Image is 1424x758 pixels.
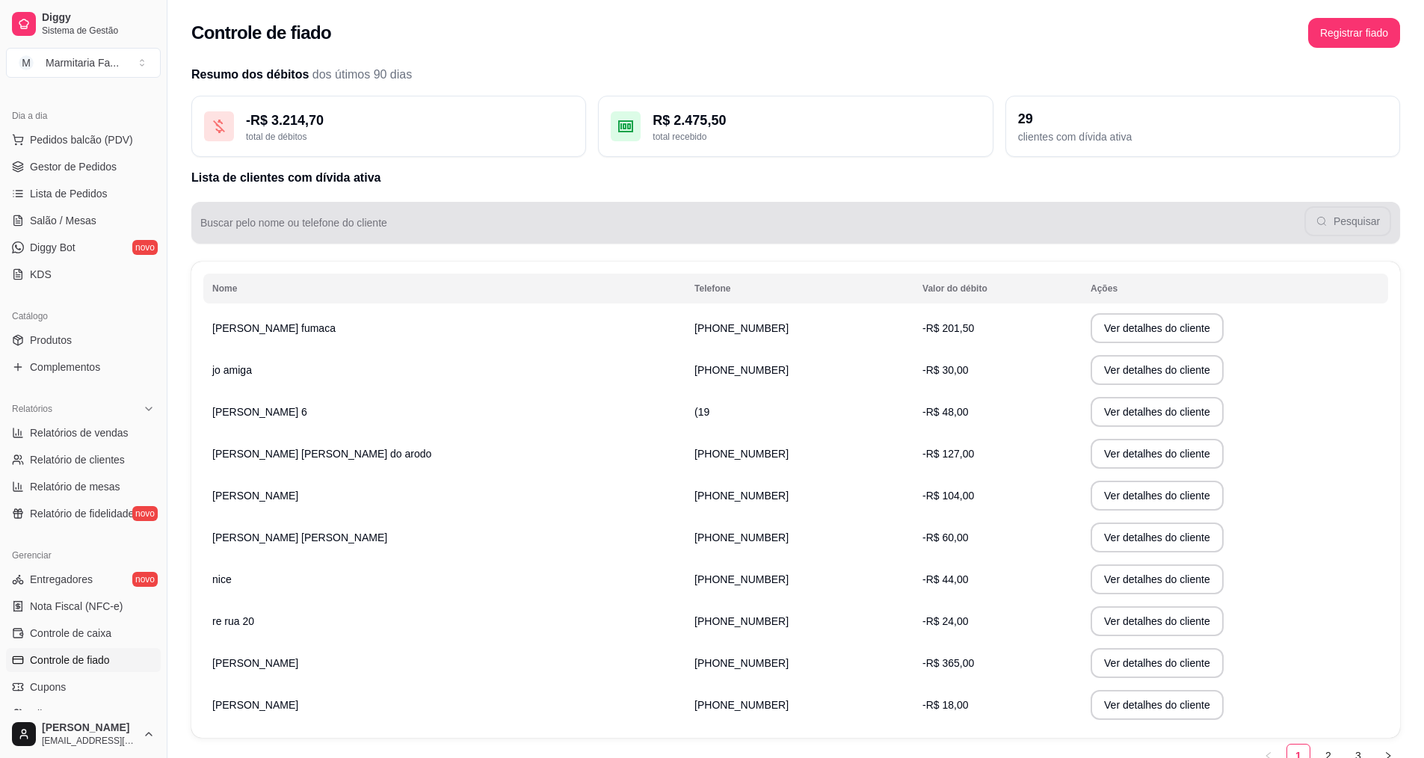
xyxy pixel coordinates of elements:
span: Relatório de clientes [30,452,125,467]
button: Pedidos balcão (PDV) [6,128,161,152]
a: DiggySistema de Gestão [6,6,161,42]
span: Relatório de fidelidade [30,506,134,521]
a: Relatórios de vendas [6,421,161,445]
th: Telefone [685,274,913,303]
a: Cupons [6,675,161,699]
span: dos útimos 90 dias [312,68,412,81]
a: Controle de caixa [6,621,161,645]
button: Registrar fiado [1308,18,1400,48]
span: [PHONE_NUMBER] [694,573,789,585]
button: Ver detalhes do cliente [1091,648,1224,678]
span: Pedidos balcão (PDV) [30,132,133,147]
div: Dia a dia [6,104,161,128]
span: -R$ 48,00 [922,406,968,418]
span: Controle de fiado [30,653,110,668]
span: Diggy Bot [30,240,75,255]
span: Salão / Mesas [30,213,96,228]
span: Relatórios [12,403,52,415]
span: [EMAIL_ADDRESS][DOMAIN_NAME] [42,735,137,747]
span: M [19,55,34,70]
div: Catálogo [6,304,161,328]
th: Valor do débito [913,274,1082,303]
a: Diggy Botnovo [6,235,161,259]
span: -R$ 127,00 [922,448,974,460]
span: Relatório de mesas [30,479,120,494]
div: Gerenciar [6,543,161,567]
h2: Controle de fiado [191,21,331,45]
span: [PERSON_NAME] [PERSON_NAME] do arodo [212,448,431,460]
input: Buscar pelo nome ou telefone do cliente [200,221,1304,236]
span: Controle de caixa [30,626,111,641]
span: -R$ 365,00 [922,657,974,669]
span: Cupons [30,680,66,694]
div: R$ 2.475,50 [653,110,980,131]
span: -R$ 44,00 [922,573,968,585]
button: Ver detalhes do cliente [1091,564,1224,594]
div: - R$ 3.214,70 [246,110,573,131]
a: Controle de fiado [6,648,161,672]
a: Salão / Mesas [6,209,161,232]
span: [PHONE_NUMBER] [694,699,789,711]
span: [PERSON_NAME] [PERSON_NAME] [212,531,387,543]
a: Nota Fiscal (NFC-e) [6,594,161,618]
button: Ver detalhes do cliente [1091,397,1224,427]
span: Diggy [42,11,155,25]
span: -R$ 104,00 [922,490,974,502]
span: -R$ 24,00 [922,615,968,627]
span: -R$ 18,00 [922,699,968,711]
div: total recebido [653,131,980,143]
span: -R$ 201,50 [922,322,974,334]
span: Entregadores [30,572,93,587]
span: [PERSON_NAME] fumaca [212,322,336,334]
a: Gestor de Pedidos [6,155,161,179]
span: [PHONE_NUMBER] [694,531,789,543]
button: Ver detalhes do cliente [1091,439,1224,469]
button: Ver detalhes do cliente [1091,481,1224,511]
a: Relatório de fidelidadenovo [6,502,161,526]
button: Ver detalhes do cliente [1091,313,1224,343]
span: [PHONE_NUMBER] [694,364,789,376]
span: Nota Fiscal (NFC-e) [30,599,123,614]
a: Clientes [6,702,161,726]
button: Select a team [6,48,161,78]
span: [PERSON_NAME] [212,657,298,669]
button: Ver detalhes do cliente [1091,523,1224,552]
div: clientes com dívida ativa [1018,129,1387,144]
span: [PHONE_NUMBER] [694,657,789,669]
button: Ver detalhes do cliente [1091,355,1224,385]
a: Complementos [6,355,161,379]
span: Gestor de Pedidos [30,159,117,174]
span: Clientes [30,706,68,721]
span: [PHONE_NUMBER] [694,490,789,502]
span: [PERSON_NAME] [212,490,298,502]
a: KDS [6,262,161,286]
span: nice [212,573,232,585]
span: Sistema de Gestão [42,25,155,37]
button: Ver detalhes do cliente [1091,606,1224,636]
div: 29 [1018,108,1387,129]
th: Nome [203,274,685,303]
span: Produtos [30,333,72,348]
span: [PHONE_NUMBER] [694,322,789,334]
span: Complementos [30,360,100,375]
span: Lista de Pedidos [30,186,108,201]
a: Relatório de clientes [6,448,161,472]
button: [PERSON_NAME][EMAIL_ADDRESS][DOMAIN_NAME] [6,716,161,752]
div: Marmitaria Fa ... [46,55,119,70]
span: [PERSON_NAME] [42,721,137,735]
span: [PHONE_NUMBER] [694,448,789,460]
a: Entregadoresnovo [6,567,161,591]
span: re rua 20 [212,615,254,627]
span: KDS [30,267,52,282]
span: [PERSON_NAME] 6 [212,406,307,418]
span: (19 [694,406,709,418]
span: -R$ 60,00 [922,531,968,543]
div: total de débitos [246,131,573,143]
span: [PHONE_NUMBER] [694,615,789,627]
button: Ver detalhes do cliente [1091,690,1224,720]
span: Relatórios de vendas [30,425,129,440]
a: Produtos [6,328,161,352]
span: -R$ 30,00 [922,364,968,376]
h2: Resumo dos débitos [191,66,1400,84]
a: Relatório de mesas [6,475,161,499]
